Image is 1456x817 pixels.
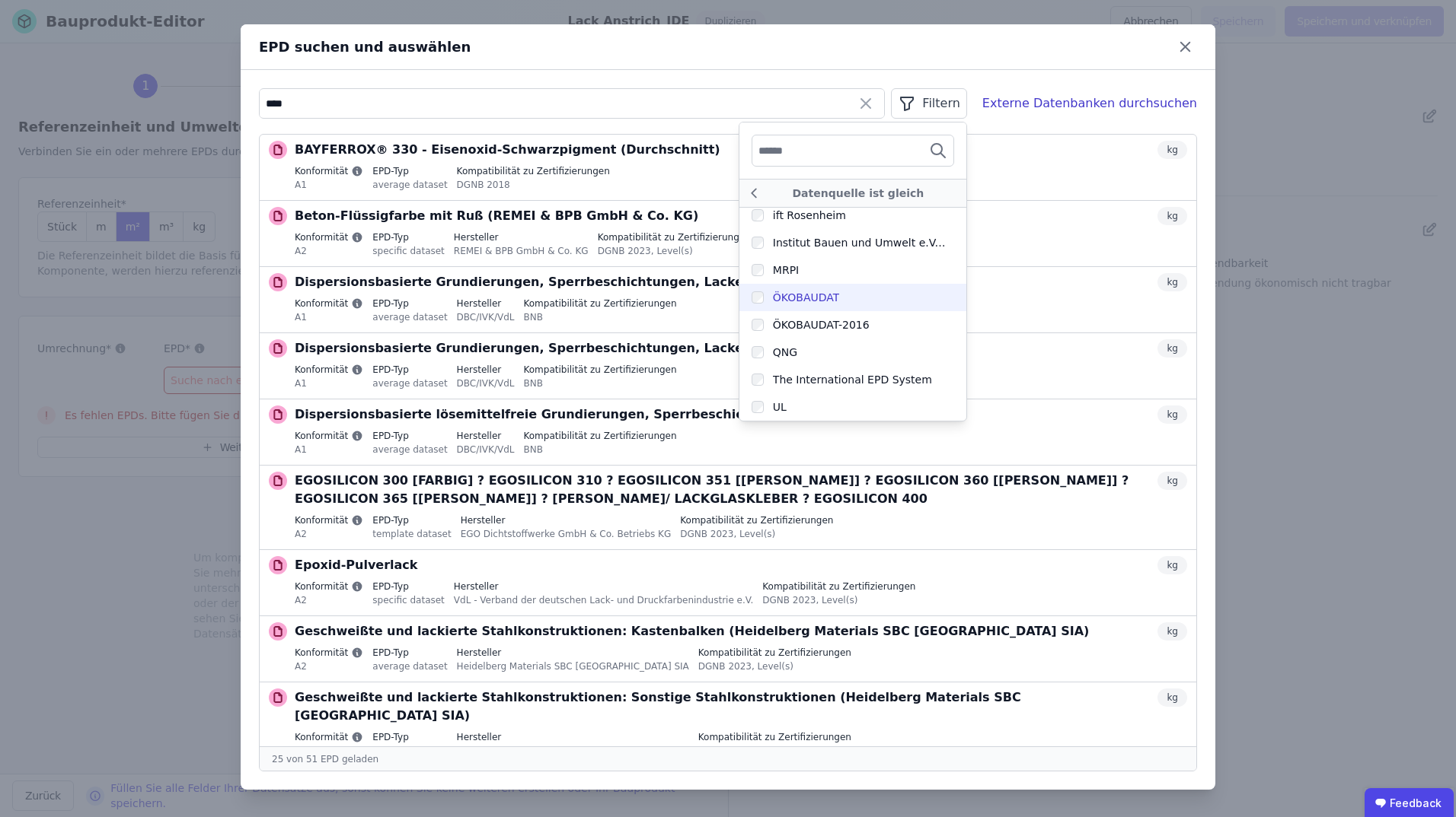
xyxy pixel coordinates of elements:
[457,310,515,323] div: DBC/IVK/VdL
[680,526,833,540] div: DGNB 2023, Level(s)
[454,580,753,593] label: Hersteller
[295,273,921,291] p: Dispersionsbasierte Grundierungen, Sperrbeschichtungen, Lacke und Lasuren der Klasse a
[773,345,797,360] div: QNG
[372,580,445,593] label: EPD-Typ
[295,688,1157,725] p: Geschweißte und lackierte Stahlkonstruktionen: Sonstige Stahlkonstruktionen (Heidelberg Materials...
[752,237,764,249] input: Institut Bauen und Umwelt e.V. (IBU)
[1157,622,1187,641] div: kg
[698,731,851,743] label: Kompatibilität zu Zertifizierungen
[523,376,676,389] div: BNB
[1157,556,1187,574] div: kg
[295,231,363,243] label: Konformität
[372,231,445,243] label: EPD-Typ
[295,526,363,540] div: A2
[523,430,676,442] label: Kompatibilität zu Zertifizierungen
[295,297,363,310] label: Konformität
[372,593,445,606] div: specific dataset
[698,743,851,757] div: DGNB 2023, Level(s)
[523,364,676,376] label: Kompatibilität zu Zertifizierungen
[372,297,447,310] label: EPD-Typ
[598,243,751,257] div: DGNB 2023, Level(s)
[259,37,1173,58] div: EPD suchen und auswählen
[372,514,451,526] label: EPD-Typ
[295,339,921,358] p: Dispersionsbasierte Grundierungen, Sperrbeschichtungen, Lacke und Lasuren der Klasse b
[1157,688,1187,707] div: kg
[752,291,764,304] input: ÖKOBAUDAT
[454,243,589,257] div: REMEI & BPB GmbH & Co. KG
[295,310,363,323] div: A1
[762,580,915,593] label: Kompatibilität zu Zertifizierungen
[891,88,966,119] button: Filtern
[295,177,363,191] div: A1
[457,743,689,757] div: Heidelberg Materials SBC [GEOGRAPHIC_DATA] SIA
[461,514,672,526] label: Hersteller
[457,364,515,376] label: Hersteller
[295,376,363,389] div: A1
[372,731,447,743] label: EPD-Typ
[295,731,363,743] label: Konformität
[457,297,515,310] label: Hersteller
[372,430,447,442] label: EPD-Typ
[295,430,363,442] label: Konformität
[295,141,720,159] p: BAYFERROX® 330 - Eisenoxid-Schwarzpigment (Durchschnitt)
[773,372,932,387] div: The International EPD System
[1157,405,1187,424] div: kg
[295,593,363,606] div: A2
[457,731,689,743] label: Hersteller
[295,442,363,456] div: A1
[372,743,447,757] div: average dataset
[1157,273,1187,291] div: kg
[372,442,447,456] div: average dataset
[762,186,954,201] div: Datenquelle ist gleich
[457,430,515,442] label: Hersteller
[372,243,445,257] div: specific dataset
[698,647,851,659] label: Kompatibilität zu Zertifizierungen
[523,310,676,323] div: BNB
[454,231,589,243] label: Hersteller
[372,376,447,389] div: average dataset
[457,659,689,672] div: Heidelberg Materials SBC [GEOGRAPHIC_DATA] SIA
[773,235,948,250] div: Institut Bauen und Umwelt e.V. (IBU)
[372,526,451,540] div: template dataset
[752,264,764,276] input: MRPI
[457,165,610,177] label: Kompatibilität zu Zertifizierungen
[260,746,1196,771] div: 25 von 51 EPD geladen
[1157,339,1187,358] div: kg
[752,401,764,413] input: UL
[982,94,1197,113] div: Externe Datenbanken durchsuchen
[680,514,833,526] label: Kompatibilität zu Zertifizierungen
[1157,472,1187,490] div: kg
[773,399,787,415] div: UL
[773,290,839,305] div: ÖKOBAUDAT
[461,526,672,540] div: EGO Dichtstoffwerke GmbH & Co. Betriebs KG
[457,442,515,456] div: DBC/IVK/VdL
[295,165,363,177] label: Konformität
[1157,207,1187,225] div: kg
[1157,141,1187,159] div: kg
[295,743,363,757] div: A2
[295,405,938,424] p: Dispersionsbasierte lösemittelfreie Grundierungen, Sperrbeschichtungen, Lacke und Lasuren
[523,442,676,456] div: BNB
[372,177,447,191] div: average dataset
[372,165,447,177] label: EPD-Typ
[372,364,447,376] label: EPD-Typ
[457,647,689,659] label: Hersteller
[698,659,851,672] div: DGNB 2023, Level(s)
[295,472,1157,508] p: EGOSILICON 300 [FARBIG] ? EGOSILICON 310 ? EGOSILICON 351 [[PERSON_NAME]] ? EGOSILICON 360 [[PERS...
[773,262,799,278] div: MRPI
[762,593,915,606] div: DGNB 2023, Level(s)
[752,374,764,386] input: The International EPD System
[752,319,764,331] input: ÖKOBAUDAT-2016
[457,177,610,191] div: DGNB 2018
[295,659,363,672] div: A2
[295,556,417,574] p: Epoxid-Pulverlack
[752,209,764,221] input: ift Rosenheim
[598,231,751,243] label: Kompatibilität zu Zertifizierungen
[372,659,447,672] div: average dataset
[752,346,764,358] input: QNG
[295,647,363,659] label: Konformität
[295,364,363,376] label: Konformität
[739,122,966,421] ul: Filtern
[773,208,846,223] div: ift Rosenheim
